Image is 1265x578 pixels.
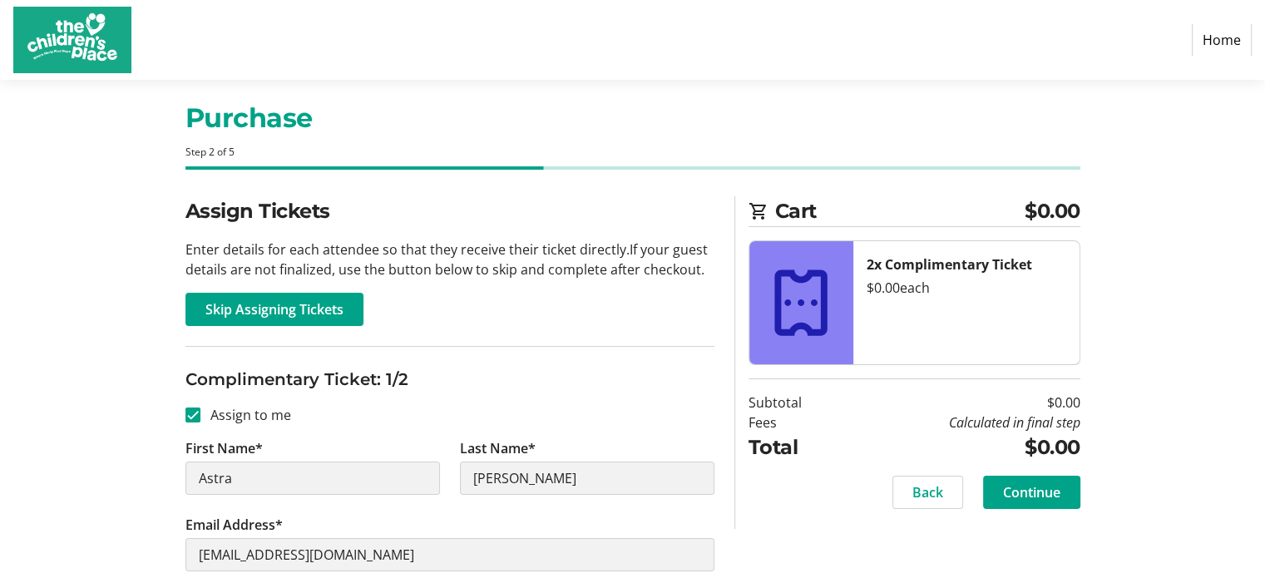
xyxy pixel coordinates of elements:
span: Back [912,482,943,502]
label: Email Address* [185,515,283,535]
h1: Purchase [185,98,1080,138]
h3: Complimentary Ticket: 1/2 [185,367,714,392]
td: $0.00 [844,393,1080,413]
button: Back [892,476,963,509]
img: The Children's Place's Logo [13,7,131,73]
button: Continue [983,476,1080,509]
label: Assign to me [200,405,291,425]
td: Calculated in final step [844,413,1080,432]
h2: Assign Tickets [185,196,714,226]
a: Home [1192,24,1252,56]
div: $0.00 each [867,278,1066,298]
label: Last Name* [460,438,536,458]
td: Fees [749,413,844,432]
span: Cart [775,196,1025,226]
td: $0.00 [844,432,1080,462]
button: Skip Assigning Tickets [185,293,363,326]
strong: 2x Complimentary Ticket [867,255,1032,274]
td: Subtotal [749,393,844,413]
span: Skip Assigning Tickets [205,299,343,319]
td: Total [749,432,844,462]
div: Step 2 of 5 [185,145,1080,160]
p: Enter details for each attendee so that they receive their ticket directly. If your guest details... [185,240,714,279]
label: First Name* [185,438,263,458]
span: $0.00 [1025,196,1080,226]
span: Continue [1003,482,1060,502]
